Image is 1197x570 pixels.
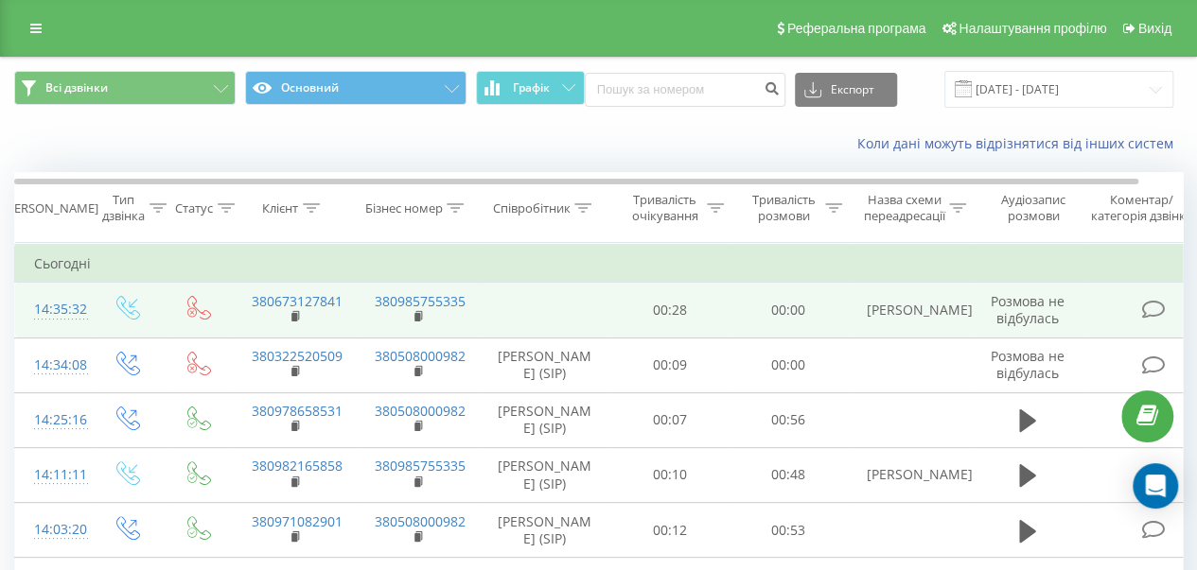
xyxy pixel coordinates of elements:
a: 380322520509 [252,347,343,365]
td: [PERSON_NAME] (SIP) [479,337,611,392]
td: 00:28 [611,283,730,337]
a: 380971082901 [252,512,343,530]
div: Тривалість очікування [627,192,702,224]
a: 380982165858 [252,457,343,475]
td: [PERSON_NAME] [848,447,971,502]
div: Тривалість розмови [746,192,820,224]
a: 380673127841 [252,292,343,310]
button: Експорт [795,73,897,107]
td: [PERSON_NAME] (SIP) [479,447,611,502]
td: [PERSON_NAME] (SIP) [479,392,611,447]
div: 14:25:16 [34,402,72,439]
a: Коли дані можуть відрізнятися вiд інших систем [857,134,1183,152]
div: 14:03:20 [34,511,72,548]
span: Графік [513,81,550,95]
span: Розмова не відбулась [991,347,1065,382]
td: 00:09 [611,337,730,392]
td: 00:53 [730,503,848,558]
a: 380508000982 [375,347,466,365]
div: Бізнес номер [364,200,442,216]
span: Всі дзвінки [45,80,108,95]
div: Open Intercom Messenger [1133,463,1178,509]
span: Реферальна програма [787,21,926,36]
a: 380508000982 [375,402,466,420]
span: Розмова не відбулась [991,292,1065,327]
div: Коментар/категорія дзвінка [1086,192,1197,224]
td: 00:12 [611,503,730,558]
a: 380978658531 [252,402,343,420]
button: Графік [476,71,585,105]
td: [PERSON_NAME] (SIP) [479,503,611,558]
div: 14:11:11 [34,457,72,493]
div: Статус [175,200,213,216]
a: 380985755335 [375,292,466,310]
div: Аудіозапис розмови [987,192,1079,224]
td: 00:56 [730,392,848,447]
a: 380985755335 [375,457,466,475]
div: Співробітник [492,200,570,216]
button: Основний [245,71,466,105]
span: Налаштування профілю [959,21,1106,36]
div: [PERSON_NAME] [3,200,98,216]
td: 00:00 [730,337,848,392]
div: 14:34:08 [34,347,72,384]
div: Тип дзвінка [102,192,145,224]
a: 380508000982 [375,512,466,530]
td: [PERSON_NAME] [848,283,971,337]
td: 00:48 [730,447,848,502]
div: Назва схеми переадресації [863,192,944,224]
td: 00:00 [730,283,848,337]
input: Пошук за номером [585,73,785,107]
td: 00:10 [611,447,730,502]
div: 14:35:32 [34,291,72,328]
span: Вихід [1138,21,1171,36]
td: 00:07 [611,392,730,447]
div: Клієнт [262,200,298,216]
button: Всі дзвінки [14,71,236,105]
